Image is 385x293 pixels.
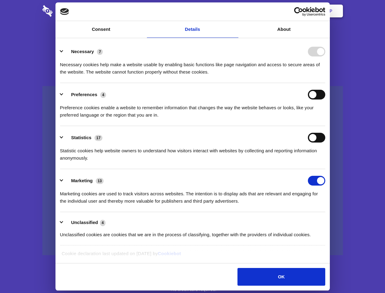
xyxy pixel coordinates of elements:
label: Marketing [71,178,93,183]
a: Contact [247,2,275,20]
button: Unclassified (4) [60,219,109,226]
div: Cookie declaration last updated on [DATE] by [57,250,328,262]
a: Details [147,21,238,38]
img: logo [60,8,69,15]
div: Preference cookies enable a website to remember information that changes the way the website beha... [60,99,325,119]
button: Statistics (17) [60,133,106,143]
h1: Eliminate Slack Data Loss. [42,27,343,49]
span: 4 [100,92,106,98]
label: Preferences [71,92,97,97]
span: 13 [96,178,104,184]
div: Unclassified cookies are cookies that we are in the process of classifying, together with the pro... [60,226,325,238]
button: Preferences (4) [60,90,110,99]
span: 17 [94,135,102,141]
a: Cookiebot [158,251,181,256]
h4: Auto-redaction of sensitive data, encrypted data sharing and self-destructing private chats. Shar... [42,56,343,76]
img: logo-wordmark-white-trans-d4663122ce5f474addd5e946df7df03e33cb6a1c49d2221995e7729f52c070b2.svg [42,5,94,17]
span: 4 [100,220,106,226]
a: Login [276,2,303,20]
div: Marketing cookies are used to track visitors across websites. The intention is to display ads tha... [60,186,325,205]
iframe: Drift Widget Chat Controller [355,262,378,286]
span: 7 [97,49,103,55]
button: Necessary (7) [60,47,107,56]
div: Necessary cookies help make a website usable by enabling basic functions like page navigation and... [60,56,325,76]
a: About [238,21,330,38]
button: Marketing (13) [60,176,108,186]
label: Statistics [71,135,91,140]
a: Wistia video thumbnail [42,86,343,255]
a: Pricing [179,2,205,20]
button: OK [237,268,325,286]
a: Consent [55,21,147,38]
a: Usercentrics Cookiebot - opens in a new window [272,7,325,16]
label: Necessary [71,49,94,54]
div: Statistic cookies help website owners to understand how visitors interact with websites by collec... [60,143,325,162]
